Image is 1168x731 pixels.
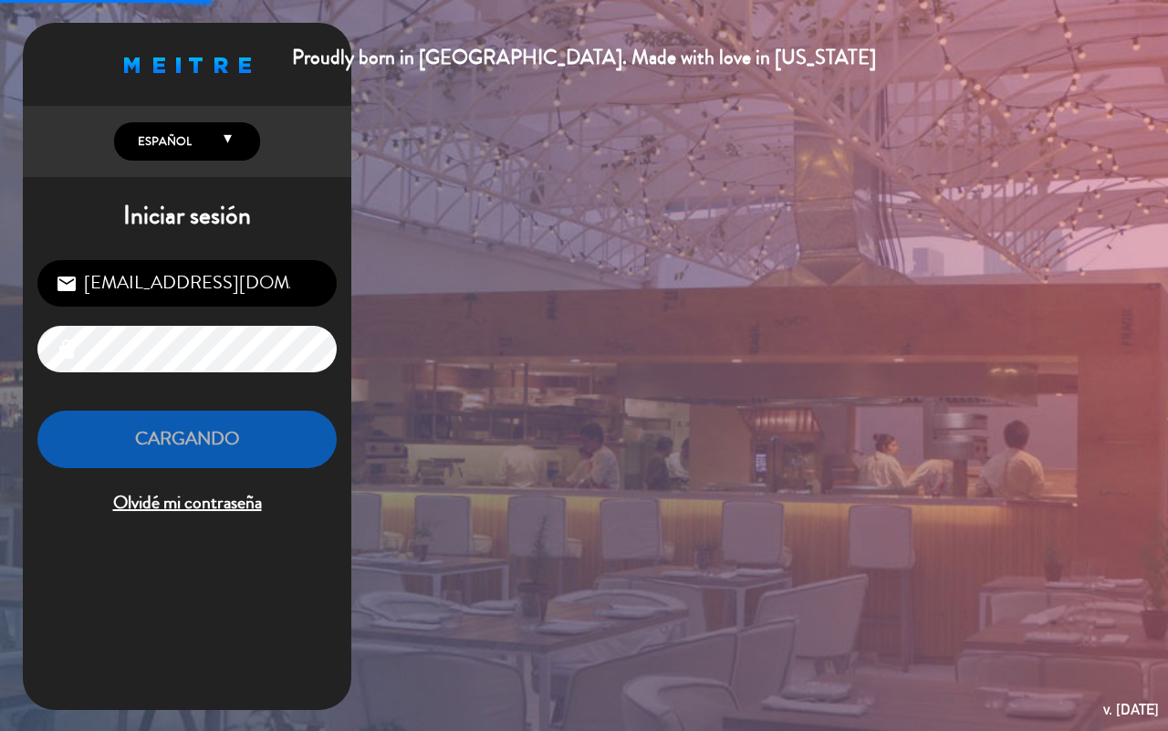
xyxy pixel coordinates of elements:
span: Olvidé mi contraseña [37,488,337,518]
input: Correo Electrónico [37,260,337,307]
span: Español [133,132,192,151]
i: lock [56,339,78,360]
h1: Iniciar sesión [23,201,351,232]
div: v. [DATE] [1103,697,1159,722]
i: email [56,273,78,295]
button: Cargando [37,411,337,468]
